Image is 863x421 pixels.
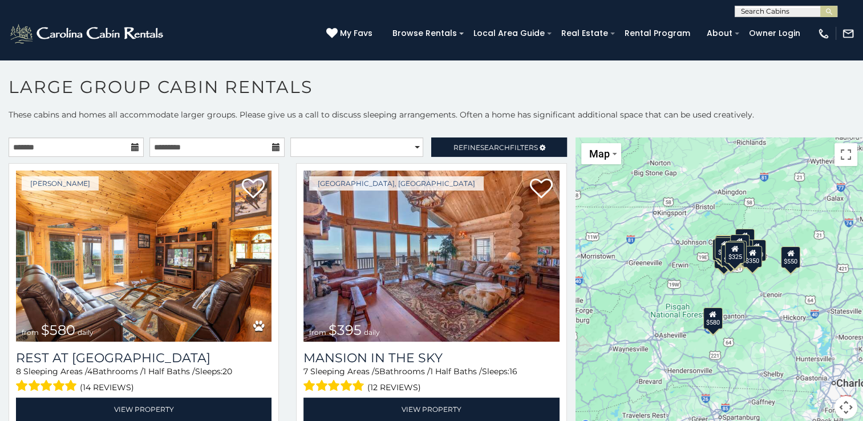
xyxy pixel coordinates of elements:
div: $350 [743,245,762,267]
a: Local Area Guide [468,25,550,42]
img: Rest at Mountain Crest [16,171,272,342]
div: $310 [715,235,734,257]
div: Sleeping Areas / Bathrooms / Sleeps: [303,366,559,395]
a: [PERSON_NAME] [22,176,99,191]
div: $395 [727,241,747,262]
span: My Favs [340,27,372,39]
a: Real Estate [556,25,614,42]
div: $325 [715,234,735,256]
h3: Rest at Mountain Crest [16,350,272,366]
img: Mansion In The Sky [303,171,559,342]
span: 16 [509,366,517,377]
div: $650 [712,238,732,260]
span: 7 [303,366,308,377]
span: 1 Half Baths / [143,366,195,377]
a: Owner Login [743,25,806,42]
div: $375 [721,245,740,266]
span: 8 [16,366,21,377]
span: Map [589,148,610,160]
span: Refine Filters [453,143,538,152]
span: 5 [375,366,379,377]
a: Mansion In The Sky from $395 daily [303,171,559,342]
div: $525 [735,228,755,250]
a: Add to favorites [242,177,265,201]
div: Sleeping Areas / Bathrooms / Sleeps: [16,366,272,395]
span: (12 reviews) [367,380,421,395]
a: View Property [303,398,559,421]
div: $355 [714,246,734,268]
a: Mansion In The Sky [303,350,559,366]
a: Rest at Mountain Crest from $580 daily [16,171,272,342]
img: phone-regular-white.png [817,27,830,40]
a: Rest at [GEOGRAPHIC_DATA] [16,350,272,366]
a: My Favs [326,27,375,40]
span: daily [364,328,380,337]
span: 4 [87,366,92,377]
button: Map camera controls [834,396,857,419]
a: RefineSearchFilters [431,137,566,157]
a: [GEOGRAPHIC_DATA], [GEOGRAPHIC_DATA] [309,176,484,191]
span: $395 [329,322,362,338]
a: Rental Program [619,25,696,42]
div: $395 [715,237,734,259]
span: from [22,328,39,337]
div: $550 [781,246,800,268]
button: Change map style [581,143,621,164]
div: $580 [703,307,723,329]
img: mail-regular-white.png [842,27,854,40]
span: daily [78,328,94,337]
span: 1 Half Baths / [430,366,482,377]
span: 20 [222,366,232,377]
div: $930 [747,240,766,261]
span: Search [480,143,510,152]
div: $565 [730,234,749,256]
span: $580 [41,322,75,338]
span: (14 reviews) [80,380,134,395]
img: White-1-2.png [9,22,167,45]
span: from [309,328,326,337]
a: Browse Rentals [387,25,463,42]
div: $325 [725,241,744,263]
button: Toggle fullscreen view [834,143,857,166]
a: Add to favorites [530,177,553,201]
a: About [701,25,738,42]
a: View Property [16,398,272,421]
